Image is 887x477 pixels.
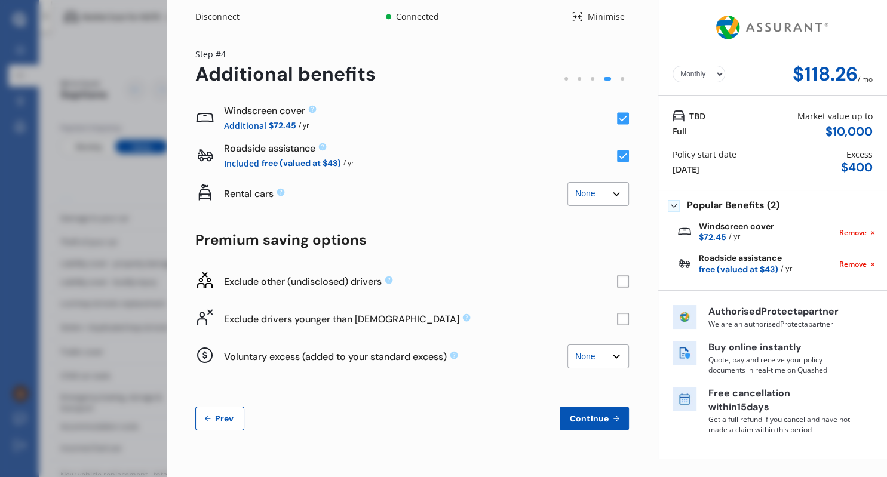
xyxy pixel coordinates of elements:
[699,263,778,276] span: free (valued at $43)
[224,104,617,117] div: Windscreen cover
[560,407,629,430] button: Continue
[699,253,792,275] div: Roadside assistance
[673,125,687,137] div: Full
[825,125,873,139] div: $ 10,000
[195,63,376,85] div: Additional benefits
[224,187,567,200] div: Rental cars
[708,305,852,319] p: Authorised Protecta partner
[195,407,244,430] button: Prev
[689,110,705,122] span: TBD
[224,275,617,288] div: Exclude other (undisclosed) drivers
[839,259,867,270] span: Remove
[797,110,873,122] div: Market value up to
[224,142,617,155] div: Roadside assistance
[673,163,699,176] div: [DATE]
[673,148,736,161] div: Policy start date
[713,5,833,50] img: Assurant.png
[195,11,253,23] div: Disconnect
[708,319,852,329] p: We are an authorised Protecta partner
[343,156,354,170] span: / yr
[673,341,696,365] img: buy online icon
[673,305,696,329] img: insurer icon
[708,387,852,414] p: Free cancellation within 15 days
[839,227,867,238] span: Remove
[708,341,852,355] p: Buy online instantly
[858,63,873,85] div: / mo
[846,148,873,161] div: Excess
[262,156,341,170] span: free (valued at $43)
[224,119,266,133] span: Additional
[781,263,792,276] span: / yr
[213,414,237,423] span: Prev
[567,414,611,423] span: Continue
[195,48,376,60] div: Step # 4
[224,350,567,363] div: Voluntary excess (added to your standard excess)
[841,161,873,174] div: $ 400
[699,231,726,244] span: $72.45
[793,63,858,85] div: $118.26
[699,221,774,244] div: Windscreen cover
[687,200,779,212] span: Popular Benefits (2)
[224,156,259,170] span: Included
[708,414,852,435] p: Get a full refund if you cancel and have not made a claim within this period
[269,119,296,133] span: $72.45
[224,313,617,325] div: Exclude drivers younger than [DEMOGRAPHIC_DATA]
[729,231,740,244] span: / yr
[394,11,441,23] div: Connected
[299,119,309,133] span: / yr
[583,11,629,23] div: Minimise
[673,387,696,411] img: free cancel icon
[195,232,629,248] div: Premium saving options
[708,355,852,375] p: Quote, pay and receive your policy documents in real-time on Quashed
